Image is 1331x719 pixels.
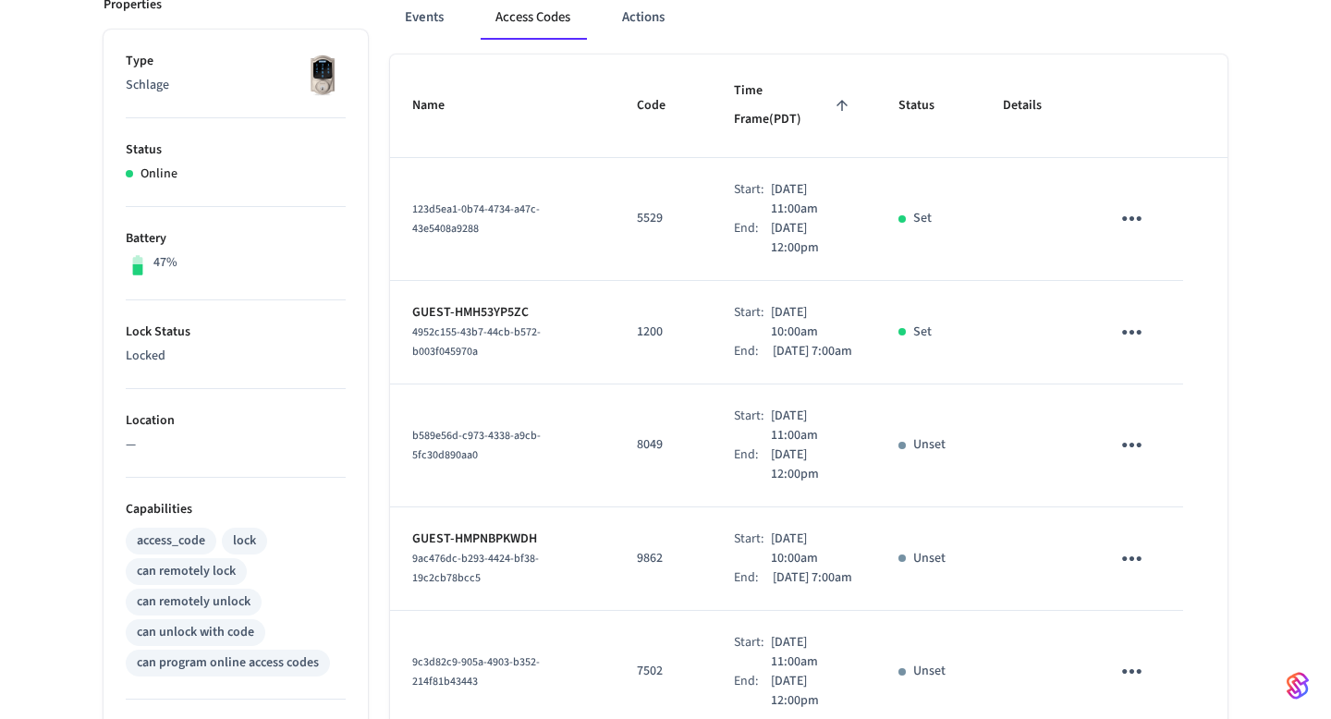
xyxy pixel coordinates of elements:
[898,91,959,120] span: Status
[126,411,346,431] p: Location
[734,672,771,711] div: End:
[637,209,690,228] p: 5529
[771,303,854,342] p: [DATE] 10:00am
[771,445,854,484] p: [DATE] 12:00pm
[734,568,773,588] div: End:
[773,342,852,361] p: [DATE] 7:00am
[137,562,236,581] div: can remotely lock
[734,219,771,258] div: End:
[126,76,346,95] p: Schlage
[771,180,854,219] p: [DATE] 11:00am
[734,407,771,445] div: Start:
[140,165,177,184] p: Online
[137,623,254,642] div: can unlock with code
[233,531,256,551] div: lock
[126,323,346,342] p: Lock Status
[913,323,932,342] p: Set
[637,323,690,342] p: 1200
[913,662,946,681] p: Unset
[126,435,346,455] p: —
[734,77,854,135] span: Time Frame(PDT)
[137,531,205,551] div: access_code
[153,253,177,273] p: 47%
[412,91,469,120] span: Name
[771,672,854,711] p: [DATE] 12:00pm
[412,201,540,237] span: 123d5ea1-0b74-4734-a47c-43e5408a9288
[637,91,690,120] span: Code
[771,530,854,568] p: [DATE] 10:00am
[137,653,319,673] div: can program online access codes
[734,530,771,568] div: Start:
[913,435,946,455] p: Unset
[771,219,854,258] p: [DATE] 12:00pm
[299,52,346,98] img: Schlage Sense Smart Deadbolt with Camelot Trim, Front
[1287,671,1309,701] img: SeamLogoGradient.69752ec5.svg
[126,229,346,249] p: Battery
[913,549,946,568] p: Unset
[412,324,541,359] span: 4952c155-43b7-44cb-b572-b003f045970a
[773,568,852,588] p: [DATE] 7:00am
[412,303,592,323] p: GUEST-HMH53YP5ZC
[637,662,690,681] p: 7502
[137,592,250,612] div: can remotely unlock
[126,347,346,366] p: Locked
[126,140,346,160] p: Status
[734,303,771,342] div: Start:
[734,342,773,361] div: End:
[412,530,592,549] p: GUEST-HMPNBPKWDH
[637,549,690,568] p: 9862
[734,445,771,484] div: End:
[412,428,541,463] span: b589e56d-c973-4338-a9cb-5fc30d890aa0
[412,654,540,689] span: 9c3d82c9-905a-4903-b352-214f81b43443
[1003,91,1066,120] span: Details
[126,500,346,519] p: Capabilities
[771,633,854,672] p: [DATE] 11:00am
[412,551,539,586] span: 9ac476dc-b293-4424-bf38-19c2cb78bcc5
[126,52,346,71] p: Type
[637,435,690,455] p: 8049
[734,180,771,219] div: Start:
[913,209,932,228] p: Set
[734,633,771,672] div: Start:
[771,407,854,445] p: [DATE] 11:00am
